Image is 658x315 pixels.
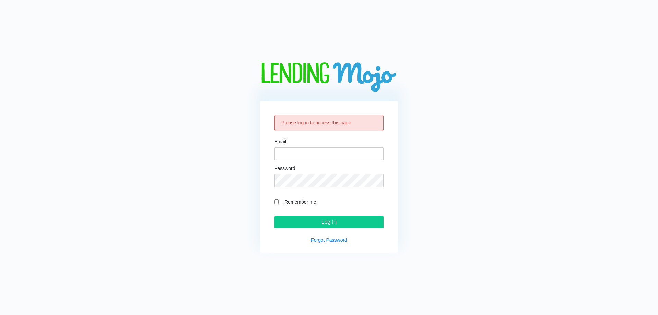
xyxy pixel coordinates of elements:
div: Please log in to access this page [274,115,384,131]
a: Forgot Password [311,237,347,243]
label: Email [274,139,286,144]
label: Password [274,166,295,171]
label: Remember me [281,198,384,206]
img: logo-big.png [260,62,398,93]
input: Log In [274,216,384,228]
